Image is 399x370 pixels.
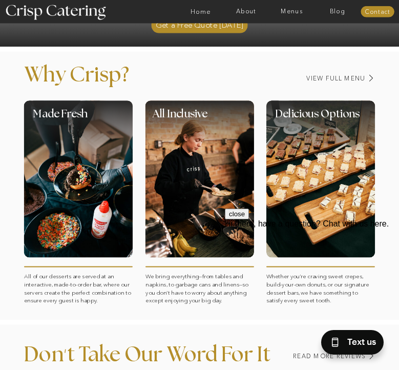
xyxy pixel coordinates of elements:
[24,65,203,95] p: Why Crisp?
[275,109,394,129] h1: Delicious Options
[151,14,247,33] a: Get a Free Quote [DATE]
[33,109,156,129] h1: Made Fresh
[52,345,79,362] h3: '
[145,273,254,310] p: We bring everything—from tables and napkins, to garbage cans and linens—so you don’t have to worr...
[24,273,135,338] p: All of our desserts are served at an interactive, made-to-order bar, where our servers create the...
[297,319,399,370] iframe: podium webchat widget bubble
[314,8,360,15] a: Blog
[178,8,223,15] a: Home
[153,109,295,129] h1: All Inclusive
[361,9,394,15] a: Contact
[260,75,366,81] a: View Full Menu
[225,209,399,332] iframe: podium webchat widget prompt
[269,8,314,15] a: Menus
[260,353,366,359] a: Read MORE REVIEWS
[223,8,269,15] a: About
